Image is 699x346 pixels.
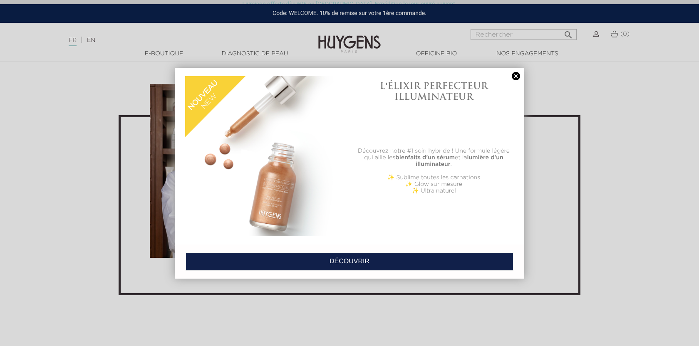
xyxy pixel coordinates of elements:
p: ✨ Glow sur mesure [354,181,514,188]
a: DÉCOUVRIR [186,252,513,271]
b: bienfaits d'un sérum [395,155,455,161]
p: ✨ Ultra naturel [354,188,514,194]
b: lumière d'un illuminateur [416,155,503,167]
p: Découvrez notre #1 soin hybride ! Une formule légère qui allie les et la . [354,148,514,168]
p: ✨ Sublime toutes les carnations [354,174,514,181]
h1: L'ÉLIXIR PERFECTEUR ILLUMINATEUR [354,80,514,102]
